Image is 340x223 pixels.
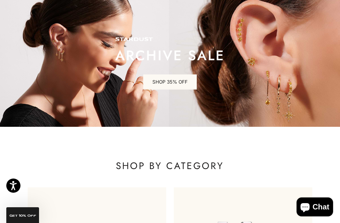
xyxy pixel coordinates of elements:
[6,207,39,223] div: GET 10% Off
[115,49,225,62] p: ARCHIVE SALE
[295,197,335,218] inbox-online-store-chat: Shopify online store chat
[9,214,36,217] span: GET 10% Off
[28,160,312,172] p: SHOP BY CATEGORY
[143,74,197,90] a: SHOP 35% OFF
[115,37,225,43] p: STARDUST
